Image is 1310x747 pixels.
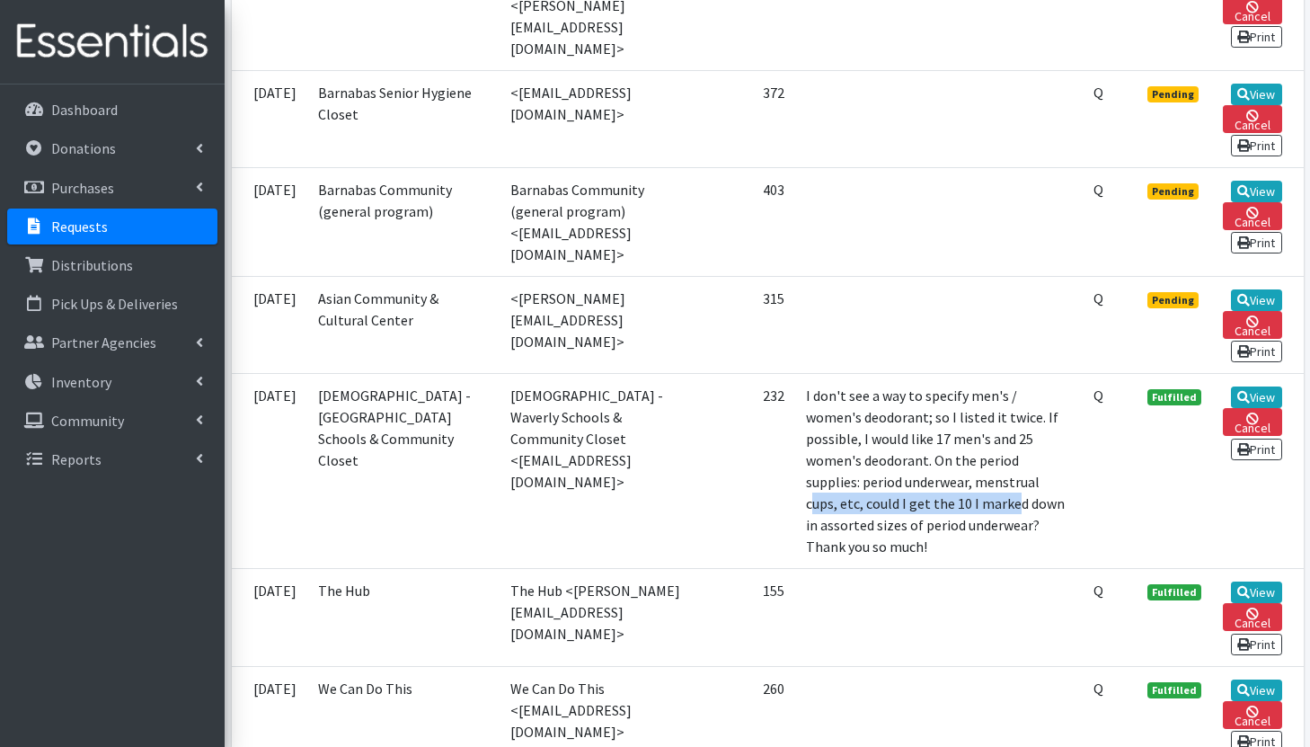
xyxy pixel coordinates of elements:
[1223,105,1282,133] a: Cancel
[307,70,500,167] td: Barnabas Senior Hygiene Closet
[1147,682,1201,698] span: Fulfilled
[51,139,116,157] p: Donations
[7,12,217,72] img: HumanEssentials
[7,170,217,206] a: Purchases
[1223,311,1282,339] a: Cancel
[500,168,704,277] td: Barnabas Community (general program) <[EMAIL_ADDRESS][DOMAIN_NAME]>
[1231,439,1282,460] a: Print
[232,168,307,277] td: [DATE]
[1223,701,1282,729] a: Cancel
[1231,680,1282,701] a: View
[7,325,217,360] a: Partner Agencies
[7,403,217,439] a: Community
[1231,634,1282,655] a: Print
[307,277,500,374] td: Asian Community & Cultural Center
[500,374,704,569] td: [DEMOGRAPHIC_DATA] - Waverly Schools & Community Closet <[EMAIL_ADDRESS][DOMAIN_NAME]>
[1223,408,1282,436] a: Cancel
[51,373,111,391] p: Inventory
[795,374,1083,569] td: I don't see a way to specify men's / women's deodorant; so I listed it twice. If possible, I woul...
[1093,289,1103,307] abbr: Quantity
[1147,86,1199,102] span: Pending
[232,569,307,666] td: [DATE]
[1147,183,1199,200] span: Pending
[1231,26,1282,48] a: Print
[7,92,217,128] a: Dashboard
[1231,341,1282,362] a: Print
[1093,387,1103,405] abbr: Quantity
[1223,603,1282,631] a: Cancel
[1147,389,1201,405] span: Fulfilled
[500,277,704,374] td: <[PERSON_NAME][EMAIL_ADDRESS][DOMAIN_NAME]>
[500,569,704,666] td: The Hub <[PERSON_NAME][EMAIL_ADDRESS][DOMAIN_NAME]>
[1093,181,1103,199] abbr: Quantity
[7,209,217,245] a: Requests
[1093,84,1103,102] abbr: Quantity
[704,168,795,277] td: 403
[307,168,500,277] td: Barnabas Community (general program)
[1231,289,1282,311] a: View
[232,277,307,374] td: [DATE]
[704,70,795,167] td: 372
[51,256,133,274] p: Distributions
[51,179,114,197] p: Purchases
[7,286,217,322] a: Pick Ups & Deliveries
[51,295,178,313] p: Pick Ups & Deliveries
[1093,680,1103,698] abbr: Quantity
[1231,232,1282,253] a: Print
[51,218,108,236] p: Requests
[307,569,500,666] td: The Hub
[1223,202,1282,230] a: Cancel
[1093,582,1103,600] abbr: Quantity
[7,247,217,283] a: Distributions
[1231,135,1282,156] a: Print
[7,130,217,166] a: Donations
[1231,181,1282,202] a: View
[51,450,102,468] p: Reports
[1231,84,1282,105] a: View
[232,70,307,167] td: [DATE]
[7,364,217,400] a: Inventory
[1231,387,1282,408] a: View
[232,374,307,569] td: [DATE]
[51,412,124,430] p: Community
[51,101,118,119] p: Dashboard
[1147,584,1201,600] span: Fulfilled
[1147,292,1199,308] span: Pending
[7,441,217,477] a: Reports
[704,277,795,374] td: 315
[704,569,795,666] td: 155
[704,374,795,569] td: 232
[500,70,704,167] td: <[EMAIL_ADDRESS][DOMAIN_NAME]>
[1231,582,1282,603] a: View
[307,374,500,569] td: [DEMOGRAPHIC_DATA] - [GEOGRAPHIC_DATA] Schools & Community Closet
[51,333,156,351] p: Partner Agencies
